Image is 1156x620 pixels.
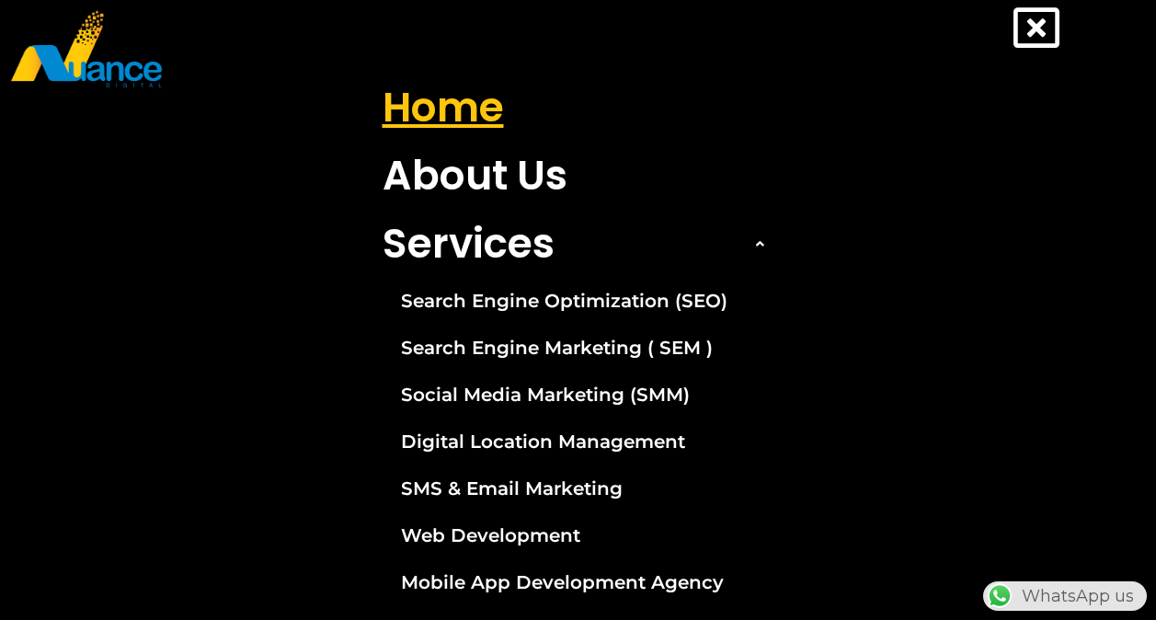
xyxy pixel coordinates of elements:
img: WhatsApp [985,581,1014,611]
a: Search Engine Marketing ( SEM ) [369,325,788,371]
img: nuance-qatar_logo [9,9,164,89]
a: Search Engine Optimization (SEO) [369,278,788,324]
a: About Us [369,142,788,210]
a: Home [369,74,788,142]
a: Services [369,210,788,278]
a: Digital Location Management [369,419,788,465]
a: SMS & Email Marketing [369,465,788,511]
a: WhatsAppWhatsApp us [983,586,1147,606]
a: Social Media Marketing (SMM) [369,372,788,418]
div: WhatsApp us [983,581,1147,611]
a: Web Development [369,512,788,558]
a: nuance-qatar_logo [9,9,569,89]
a: Mobile App Development Agency [369,559,788,605]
